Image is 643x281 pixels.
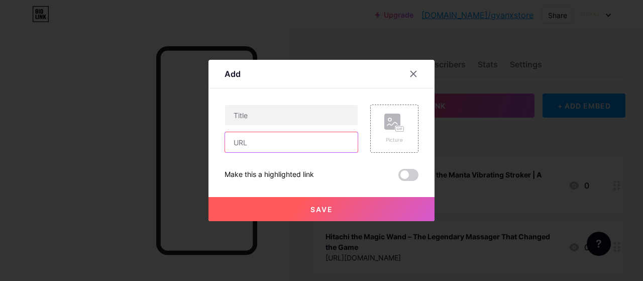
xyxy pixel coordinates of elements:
[225,105,358,125] input: Title
[310,205,333,214] span: Save
[225,169,314,181] div: Make this a highlighted link
[384,136,404,144] div: Picture
[225,68,241,80] div: Add
[225,132,358,152] input: URL
[208,197,435,221] button: Save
